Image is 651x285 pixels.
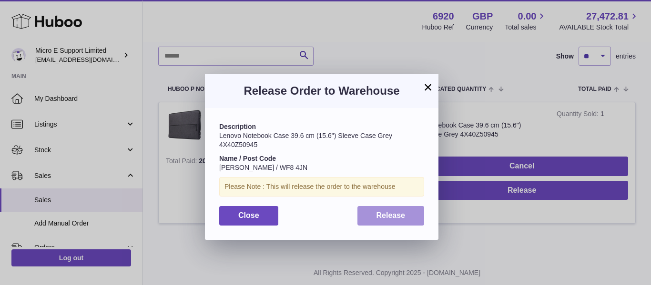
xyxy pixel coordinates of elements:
div: Please Note : This will release the order to the warehouse [219,177,424,197]
button: Close [219,206,278,226]
button: × [422,81,434,93]
span: Release [376,211,406,219]
button: Release [357,206,425,226]
span: Lenovo Notebook Case 39.6 cm (15.6") Sleeve Case Grey 4X40Z50945 [219,132,392,148]
h3: Release Order to Warehouse [219,83,424,98]
span: Close [238,211,259,219]
strong: Description [219,123,256,130]
span: [PERSON_NAME] / WF8 4JN [219,164,307,171]
strong: Name / Post Code [219,155,276,162]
